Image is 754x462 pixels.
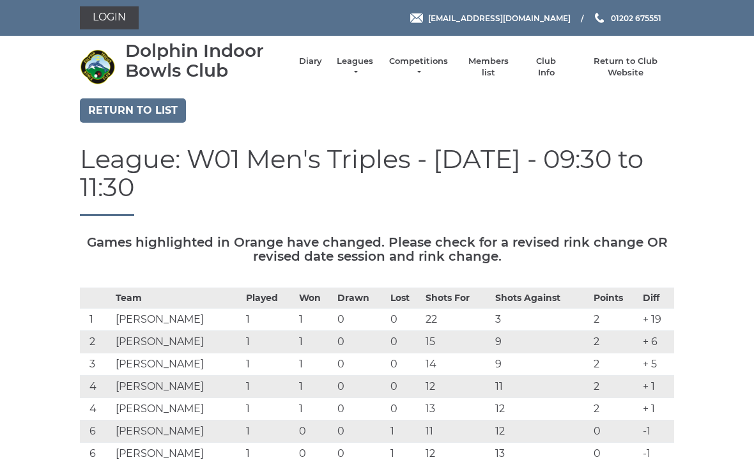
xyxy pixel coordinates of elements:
[80,6,139,29] a: Login
[387,308,422,330] td: 0
[80,397,112,420] td: 4
[640,375,674,397] td: + 1
[112,308,243,330] td: [PERSON_NAME]
[492,288,590,308] th: Shots Against
[112,375,243,397] td: [PERSON_NAME]
[590,308,640,330] td: 2
[528,56,565,79] a: Club Info
[80,375,112,397] td: 4
[334,353,387,375] td: 0
[334,397,387,420] td: 0
[590,353,640,375] td: 2
[334,420,387,442] td: 0
[640,308,674,330] td: + 19
[640,353,674,375] td: + 5
[112,288,243,308] th: Team
[590,375,640,397] td: 2
[243,288,296,308] th: Played
[112,397,243,420] td: [PERSON_NAME]
[492,397,590,420] td: 12
[334,330,387,353] td: 0
[334,308,387,330] td: 0
[296,353,335,375] td: 1
[112,420,243,442] td: [PERSON_NAME]
[640,288,674,308] th: Diff
[243,308,296,330] td: 1
[334,288,387,308] th: Drawn
[387,353,422,375] td: 0
[112,353,243,375] td: [PERSON_NAME]
[492,308,590,330] td: 3
[492,353,590,375] td: 9
[422,288,492,308] th: Shots For
[640,330,674,353] td: + 6
[387,330,422,353] td: 0
[299,56,322,67] a: Diary
[590,288,640,308] th: Points
[296,330,335,353] td: 1
[80,330,112,353] td: 2
[422,397,492,420] td: 13
[492,420,590,442] td: 12
[335,56,375,79] a: Leagues
[461,56,514,79] a: Members list
[243,420,296,442] td: 1
[428,13,571,22] span: [EMAIL_ADDRESS][DOMAIN_NAME]
[640,420,674,442] td: -1
[125,41,286,81] div: Dolphin Indoor Bowls Club
[296,375,335,397] td: 1
[388,56,449,79] a: Competitions
[112,330,243,353] td: [PERSON_NAME]
[590,397,640,420] td: 2
[80,49,115,84] img: Dolphin Indoor Bowls Club
[387,375,422,397] td: 0
[593,12,661,24] a: Phone us 01202 675551
[296,308,335,330] td: 1
[296,397,335,420] td: 1
[492,330,590,353] td: 9
[387,397,422,420] td: 0
[80,353,112,375] td: 3
[422,353,492,375] td: 14
[590,420,640,442] td: 0
[590,330,640,353] td: 2
[80,420,112,442] td: 6
[578,56,674,79] a: Return to Club Website
[611,13,661,22] span: 01202 675551
[243,353,296,375] td: 1
[422,308,492,330] td: 22
[296,420,335,442] td: 0
[387,420,422,442] td: 1
[296,288,335,308] th: Won
[595,13,604,23] img: Phone us
[640,397,674,420] td: + 1
[243,375,296,397] td: 1
[387,288,422,308] th: Lost
[243,330,296,353] td: 1
[80,98,186,123] a: Return to list
[422,420,492,442] td: 11
[422,375,492,397] td: 12
[243,397,296,420] td: 1
[80,235,674,263] h5: Games highlighted in Orange have changed. Please check for a revised rink change OR revised date ...
[80,145,674,216] h1: League: W01 Men's Triples - [DATE] - 09:30 to 11:30
[410,13,423,23] img: Email
[422,330,492,353] td: 15
[492,375,590,397] td: 11
[410,12,571,24] a: Email [EMAIL_ADDRESS][DOMAIN_NAME]
[80,308,112,330] td: 1
[334,375,387,397] td: 0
